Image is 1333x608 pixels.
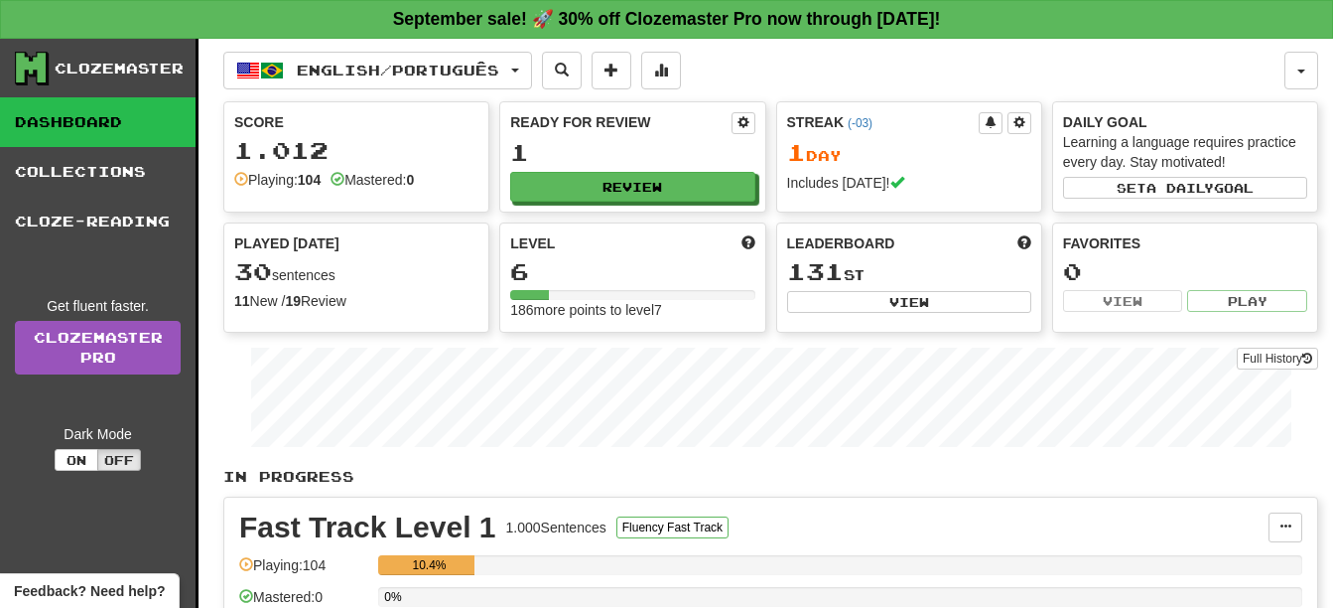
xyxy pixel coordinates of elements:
div: Day [787,140,1031,166]
span: Score more points to level up [741,233,755,253]
div: sentences [234,259,478,285]
strong: 11 [234,293,250,309]
button: English/Português [223,52,532,89]
button: Add sentence to collection [592,52,631,89]
div: Mastered: [331,170,414,190]
button: View [1063,290,1183,312]
span: Played [DATE] [234,233,339,253]
div: Daily Goal [1063,112,1307,132]
span: This week in points, UTC [1017,233,1031,253]
button: Review [510,172,754,202]
p: In Progress [223,467,1318,487]
button: View [787,291,1031,313]
div: 1.000 Sentences [506,518,606,537]
div: 6 [510,259,754,284]
div: Get fluent faster. [15,296,181,316]
div: Playing: [234,170,321,190]
a: (-03) [848,116,872,130]
span: 131 [787,257,844,285]
div: Clozemaster [55,59,184,78]
button: On [55,449,98,471]
div: Score [234,112,478,132]
div: Streak [787,112,979,132]
button: Seta dailygoal [1063,177,1307,199]
span: 30 [234,257,272,285]
div: 1.012 [234,138,478,163]
div: 1 [510,140,754,165]
div: Includes [DATE]! [787,173,1031,193]
span: English / Português [297,62,499,78]
div: 10.4% [384,555,474,575]
div: Learning a language requires practice every day. Stay motivated! [1063,132,1307,172]
div: Ready for Review [510,112,731,132]
span: Open feedback widget [14,581,165,601]
div: Dark Mode [15,424,181,444]
strong: 0 [406,172,414,188]
div: Favorites [1063,233,1307,253]
span: Leaderboard [787,233,895,253]
button: Search sentences [542,52,582,89]
span: a daily [1146,181,1214,195]
button: Fluency Fast Track [616,517,729,538]
div: st [787,259,1031,285]
strong: 19 [285,293,301,309]
div: New / Review [234,291,478,311]
span: 1 [787,138,806,166]
button: Full History [1237,348,1318,370]
a: ClozemasterPro [15,321,181,375]
button: More stats [641,52,681,89]
button: Off [97,449,141,471]
div: 186 more points to level 7 [510,300,754,320]
div: Playing: 104 [239,555,368,588]
strong: September sale! 🚀 30% off Clozemaster Pro now through [DATE]! [393,9,941,29]
strong: 104 [298,172,321,188]
div: Fast Track Level 1 [239,513,496,542]
div: 0 [1063,259,1307,284]
span: Level [510,233,555,253]
button: Play [1187,290,1307,312]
